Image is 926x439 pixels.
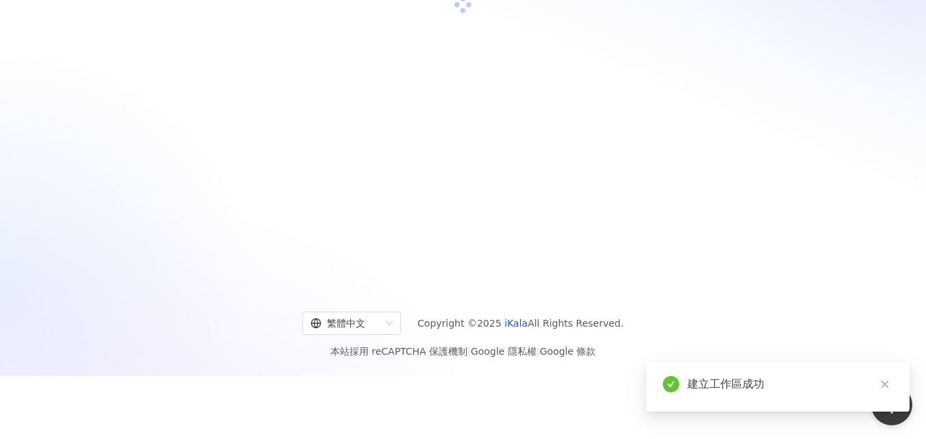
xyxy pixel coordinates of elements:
[330,343,596,360] span: 本站採用 reCAPTCHA 保護機制
[537,346,540,357] span: |
[467,346,471,357] span: |
[417,315,624,331] span: Copyright © 2025 All Rights Reserved.
[471,346,537,357] a: Google 隱私權
[310,312,380,334] div: 繁體中文
[880,379,890,389] span: close
[539,346,596,357] a: Google 條款
[663,376,679,392] span: check-circle
[687,376,893,392] div: 建立工作區成功
[504,318,528,329] a: iKala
